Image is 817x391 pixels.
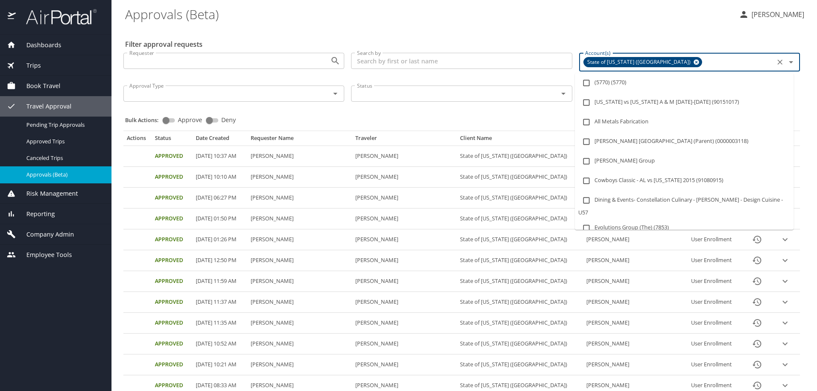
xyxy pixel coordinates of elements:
td: State of [US_STATE] ([GEOGRAPHIC_DATA]) [457,188,583,208]
td: Approved [151,167,193,188]
td: [PERSON_NAME] [247,292,352,313]
td: State of [US_STATE] ([GEOGRAPHIC_DATA]) [457,250,583,271]
td: [PERSON_NAME] [583,334,688,354]
td: Approved [151,250,193,271]
td: [PERSON_NAME] [583,313,688,334]
td: State of [US_STATE] ([GEOGRAPHIC_DATA]) [457,229,583,250]
span: Canceled Trips [26,154,101,162]
button: expand row [779,296,791,308]
button: Open [329,88,341,100]
td: [PERSON_NAME] [583,250,688,271]
button: expand row [779,358,791,371]
td: User Enrollment [688,292,743,313]
td: [PERSON_NAME] [352,250,457,271]
td: [DATE] 11:35 AM [192,313,247,334]
td: [PERSON_NAME] [583,354,688,375]
td: [PERSON_NAME] [352,313,457,334]
button: Open [329,55,341,67]
li: All Metals Fabrication [575,112,794,132]
button: History [747,292,767,312]
li: [PERSON_NAME] Group [575,151,794,171]
td: [PERSON_NAME] [247,354,352,375]
li: [PERSON_NAME] [GEOGRAPHIC_DATA] (Parent) (0000003118) [575,132,794,151]
td: [PERSON_NAME] [247,334,352,354]
td: Approved [151,208,193,229]
span: Company Admin [16,230,74,239]
button: expand row [779,337,791,350]
td: State of [US_STATE] ([GEOGRAPHIC_DATA]) [457,167,583,188]
li: [US_STATE] vs [US_STATE] A & M [DATE]-[DATE] (90151017) [575,93,794,112]
td: State of [US_STATE] ([GEOGRAPHIC_DATA]) [457,334,583,354]
td: Approved [151,271,193,292]
td: [PERSON_NAME] [247,188,352,208]
span: Deny [221,117,236,123]
button: History [747,250,767,271]
td: [DATE] 10:52 AM [192,334,247,354]
td: [DATE] 10:10 AM [192,167,247,188]
td: [PERSON_NAME] [352,292,457,313]
span: State of [US_STATE] ([GEOGRAPHIC_DATA]) [584,58,696,67]
td: [DATE] 01:50 PM [192,208,247,229]
span: Trips [16,61,41,70]
span: Approvals (Beta) [26,171,101,179]
td: State of [US_STATE] ([GEOGRAPHIC_DATA]) [457,354,583,375]
td: [PERSON_NAME] [247,146,352,167]
td: [PERSON_NAME] [247,208,352,229]
th: Client Name [457,134,583,146]
span: Reporting [16,209,55,219]
button: expand row [779,233,791,246]
td: Approved [151,292,193,313]
p: [PERSON_NAME] [749,9,804,20]
td: [DATE] 10:21 AM [192,354,247,375]
button: History [747,354,767,375]
td: [DATE] 01:26 PM [192,229,247,250]
td: Approved [151,146,193,167]
td: State of [US_STATE] ([GEOGRAPHIC_DATA]) [457,208,583,229]
button: expand row [779,317,791,329]
li: (5770) (5770) [575,73,794,93]
td: Approved [151,188,193,208]
span: Employee Tools [16,250,72,260]
th: Actions [123,134,151,146]
span: Approved Trips [26,137,101,146]
span: Travel Approval [16,102,71,111]
td: User Enrollment [688,250,743,271]
td: [PERSON_NAME] [583,292,688,313]
td: [DATE] 10:37 AM [192,146,247,167]
td: [PERSON_NAME] [352,188,457,208]
button: History [747,334,767,354]
span: Dashboards [16,40,61,50]
li: Dining & Events- Constellation Culinary - [PERSON_NAME] - Design Cuisine - U57 [575,191,794,218]
td: User Enrollment [688,334,743,354]
td: [PERSON_NAME] [352,354,457,375]
td: State of [US_STATE] ([GEOGRAPHIC_DATA]) [457,271,583,292]
span: Risk Management [16,189,78,198]
img: airportal-logo.png [17,9,97,25]
td: [PERSON_NAME] [352,208,457,229]
li: Evolutions Group (The) (7853) [575,218,794,238]
td: [PERSON_NAME] [352,229,457,250]
td: [DATE] 12:50 PM [192,250,247,271]
td: [PERSON_NAME] [247,250,352,271]
td: [PERSON_NAME] [247,313,352,334]
div: State of [US_STATE] ([GEOGRAPHIC_DATA]) [583,57,702,67]
p: Bulk Actions: [125,116,166,124]
button: expand row [779,275,791,288]
img: icon-airportal.png [8,9,17,25]
td: [DATE] 06:27 PM [192,188,247,208]
button: expand row [779,254,791,267]
td: State of [US_STATE] ([GEOGRAPHIC_DATA]) [457,146,583,167]
th: Requester Name [247,134,352,146]
button: Clear [774,56,786,68]
button: History [747,271,767,291]
input: Search by first or last name [351,53,572,69]
button: [PERSON_NAME] [735,7,808,22]
button: Close [785,56,797,68]
td: [PERSON_NAME] [352,334,457,354]
td: [PERSON_NAME] [247,167,352,188]
td: [DATE] 11:37 AM [192,292,247,313]
button: History [747,313,767,333]
span: Book Travel [16,81,60,91]
td: [PERSON_NAME] [583,229,688,250]
span: Approve [178,117,202,123]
